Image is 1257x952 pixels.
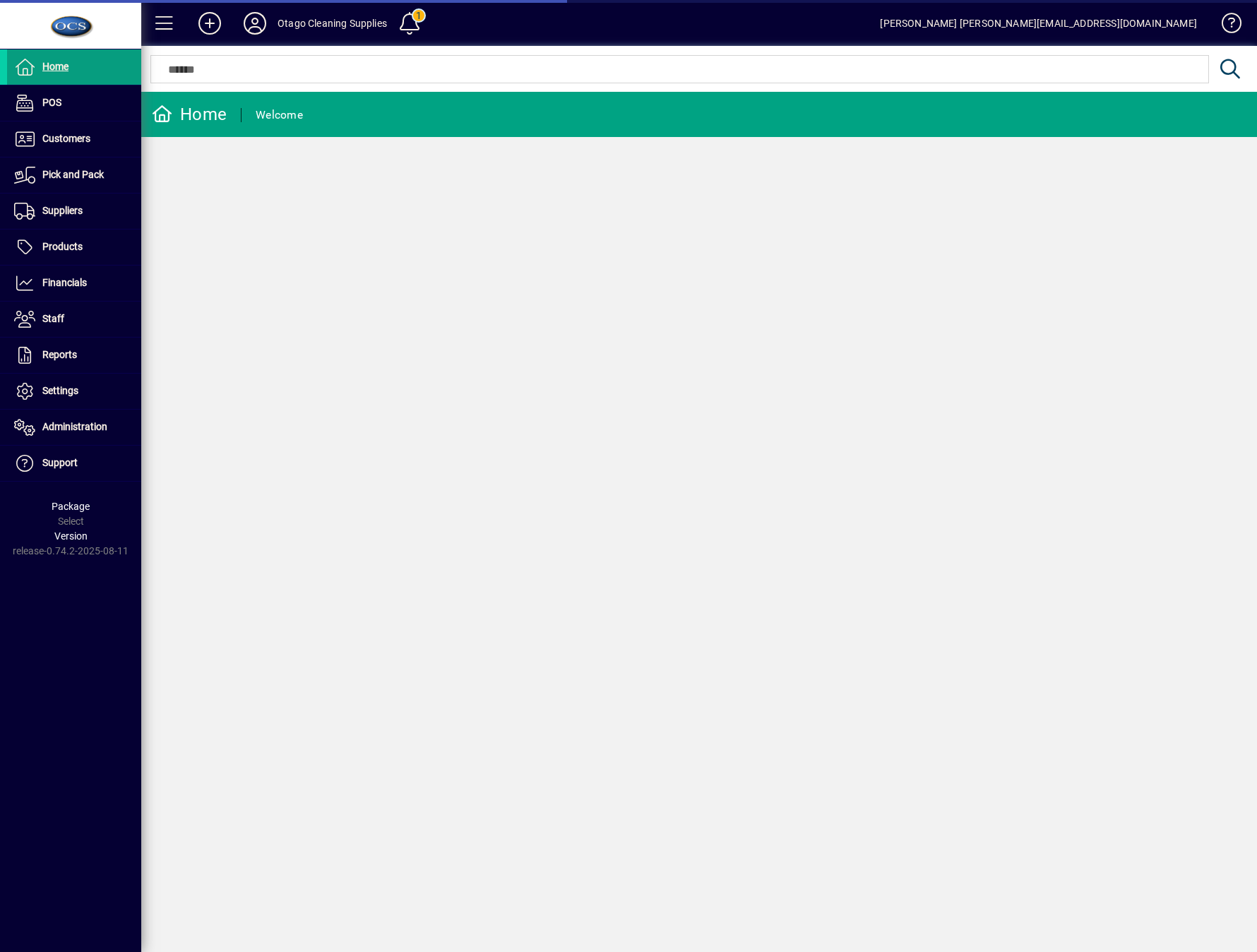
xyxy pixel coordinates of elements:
[42,313,64,324] span: Staff
[7,446,141,481] a: Support
[54,530,88,542] span: Version
[42,169,104,180] span: Pick and Pack
[42,133,90,144] span: Customers
[42,277,87,288] span: Financials
[7,410,141,445] a: Administration
[7,121,141,157] a: Customers
[7,157,141,193] a: Pick and Pack
[42,205,83,216] span: Suppliers
[278,12,387,35] div: Otago Cleaning Supplies
[42,61,68,72] span: Home
[232,11,278,36] button: Profile
[42,457,78,468] span: Support
[1211,3,1239,49] a: Knowledge Base
[7,302,141,337] a: Staff
[187,11,232,36] button: Add
[152,103,227,126] div: Home
[42,385,78,396] span: Settings
[42,349,77,360] span: Reports
[7,85,141,121] a: POS
[52,501,90,512] span: Package
[7,338,141,373] a: Reports
[7,194,141,229] a: Suppliers
[7,374,141,409] a: Settings
[42,97,61,108] span: POS
[256,104,303,126] div: Welcome
[42,241,83,252] span: Products
[880,12,1197,35] div: [PERSON_NAME] [PERSON_NAME][EMAIL_ADDRESS][DOMAIN_NAME]
[42,421,107,432] span: Administration
[7,230,141,265] a: Products
[7,266,141,301] a: Financials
